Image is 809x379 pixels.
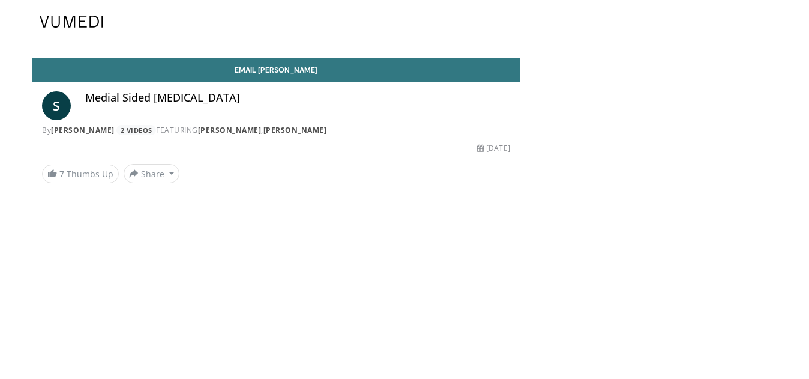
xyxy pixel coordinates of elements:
[263,125,327,135] a: [PERSON_NAME]
[42,91,71,120] a: S
[42,165,119,183] a: 7 Thumbs Up
[40,16,103,28] img: VuMedi Logo
[59,168,64,180] span: 7
[198,125,262,135] a: [PERSON_NAME]
[51,125,115,135] a: [PERSON_NAME]
[32,58,520,82] a: Email [PERSON_NAME]
[124,164,179,183] button: Share
[477,143,510,154] div: [DATE]
[85,91,510,105] h4: Medial Sided [MEDICAL_DATA]
[42,125,510,136] div: By FEATURING ,
[116,125,156,135] a: 2 Videos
